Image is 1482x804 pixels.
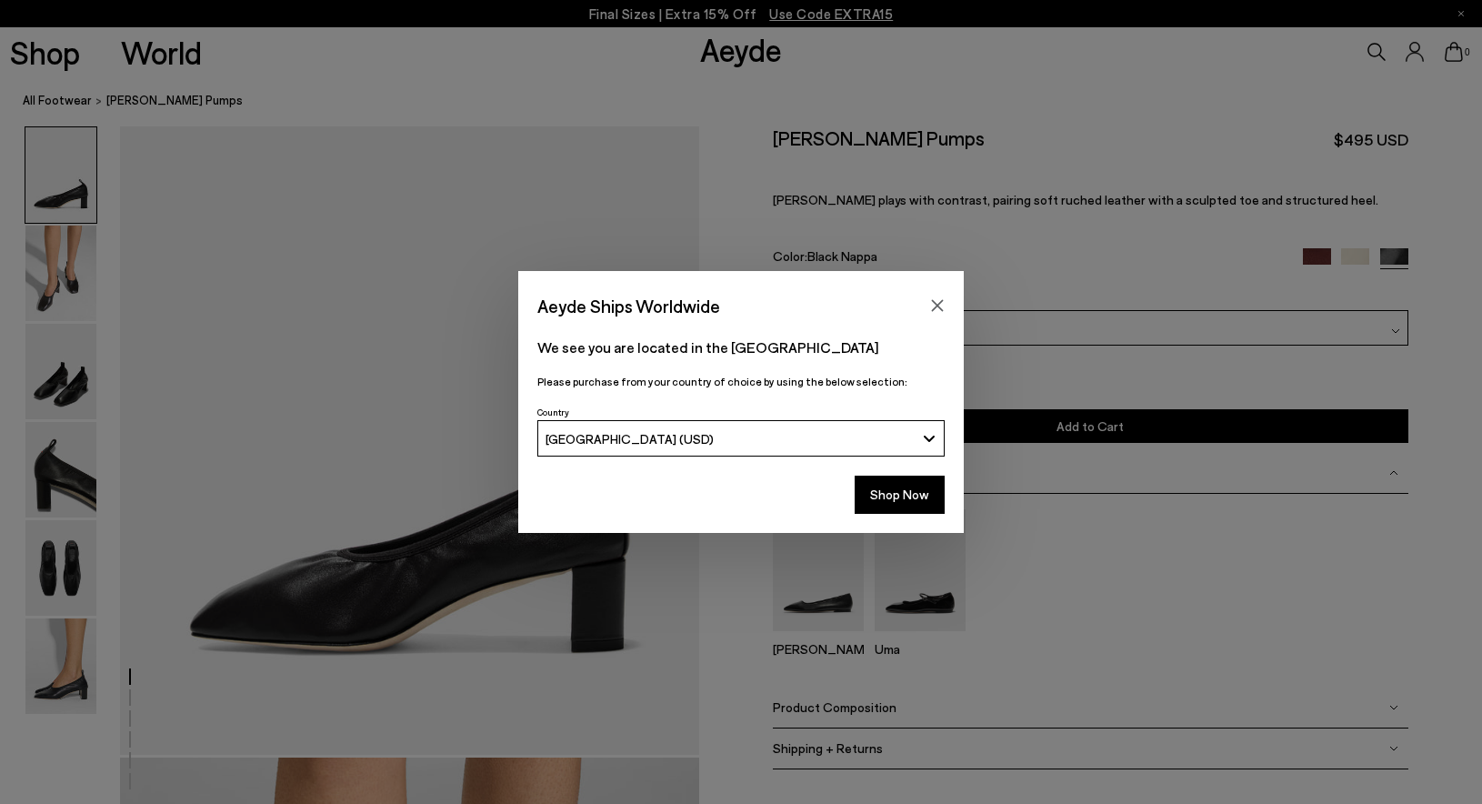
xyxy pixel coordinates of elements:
span: Aeyde Ships Worldwide [537,290,720,322]
button: Shop Now [855,476,945,514]
span: [GEOGRAPHIC_DATA] (USD) [546,431,714,447]
p: We see you are located in the [GEOGRAPHIC_DATA] [537,337,945,358]
button: Close [924,292,951,319]
p: Please purchase from your country of choice by using the below selection: [537,373,945,390]
span: Country [537,407,569,417]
